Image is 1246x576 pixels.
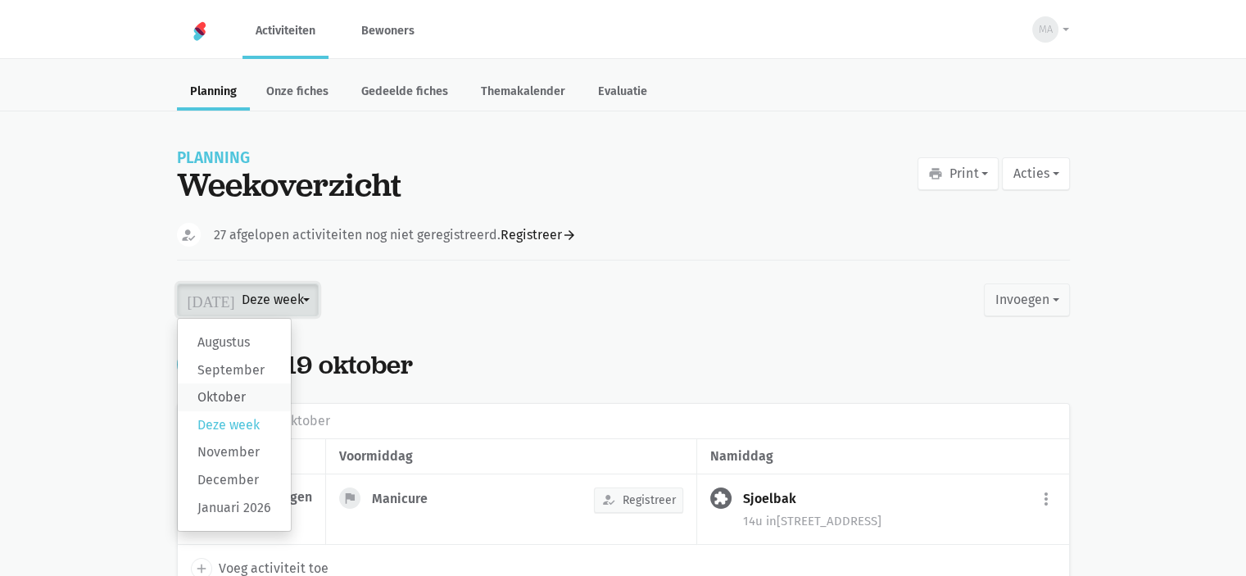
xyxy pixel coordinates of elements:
[339,446,683,467] div: voormiddag
[177,283,319,316] button: Deze week
[1002,157,1069,190] button: Acties
[242,3,328,58] a: Activiteiten
[253,75,342,111] a: Onze fiches
[348,75,461,111] a: Gedeelde fiches
[285,347,413,382] span: 19 oktober
[178,466,291,494] label: December
[766,514,881,528] span: [STREET_ADDRESS]
[190,21,210,41] img: Home
[214,225,577,246] div: 27 afgelopen activiteiten nog niet geregistreerd.
[177,151,401,166] div: Planning
[710,446,1055,467] div: namiddag
[178,494,291,522] label: Januari 2026
[601,492,616,507] i: how_to_reg
[468,75,578,111] a: Themakalender
[1022,11,1069,48] button: MA
[194,561,209,576] i: add
[177,318,292,532] div: Print
[178,411,291,439] label: Deze week
[268,410,330,432] div: 13 oktober
[743,491,809,507] div: Sjoelbak
[594,488,683,513] button: Registreer
[501,225,577,246] a: Registreer
[1039,21,1053,38] span: MA
[180,227,197,243] i: how_to_reg
[372,491,441,507] div: Manicure
[585,75,660,111] a: Evaluatie
[984,283,1069,316] button: Invoegen
[928,166,943,181] i: print
[562,228,577,243] i: arrow_forward
[228,350,413,380] div: tot
[178,383,291,411] label: Oktober
[766,514,777,528] span: in
[178,356,291,384] label: September
[188,293,235,307] i: [DATE]
[177,166,401,203] div: Weekoverzicht
[918,157,999,190] button: Print
[348,3,428,58] a: Bewoners
[178,329,291,356] label: Augustus
[743,514,763,528] span: 14u
[178,439,291,467] label: November
[177,75,250,111] a: Planning
[342,491,357,506] i: flag
[714,491,728,506] i: extension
